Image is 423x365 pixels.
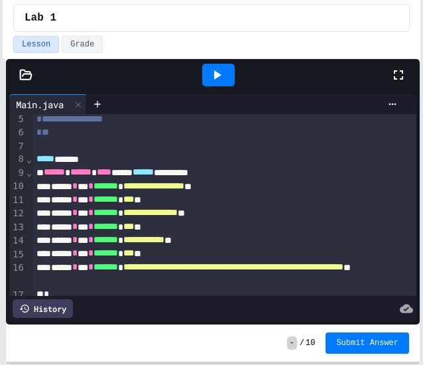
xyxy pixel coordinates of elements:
[9,126,26,139] div: 6
[9,234,26,248] div: 14
[9,194,26,207] div: 11
[336,338,398,348] span: Submit Answer
[300,338,304,348] span: /
[9,180,26,193] div: 10
[9,167,26,180] div: 9
[13,299,73,318] div: History
[9,113,26,126] div: 5
[26,154,32,165] span: Fold line
[287,336,297,350] span: -
[9,153,26,166] div: 8
[9,207,26,220] div: 12
[306,338,315,348] span: 10
[9,289,26,302] div: 17
[9,261,26,289] div: 16
[25,10,56,26] span: Lab 1
[13,36,59,53] button: Lesson
[9,248,26,261] div: 15
[9,94,87,114] div: Main.java
[26,167,32,178] span: Fold line
[9,221,26,234] div: 13
[9,140,26,153] div: 7
[326,332,409,354] button: Submit Answer
[9,98,70,111] div: Main.java
[62,36,103,53] button: Grade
